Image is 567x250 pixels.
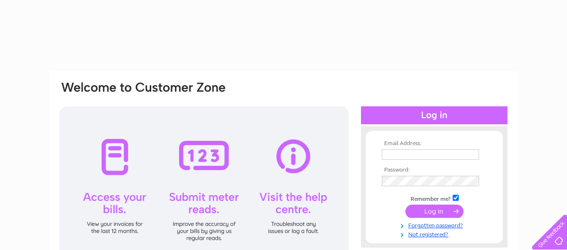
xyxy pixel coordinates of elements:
a: Not registered? [382,229,489,238]
td: Remember me? [379,193,489,203]
th: Email Address: [379,140,489,147]
input: Submit [405,205,464,218]
th: Password: [379,167,489,173]
a: Forgotten password? [382,220,489,229]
